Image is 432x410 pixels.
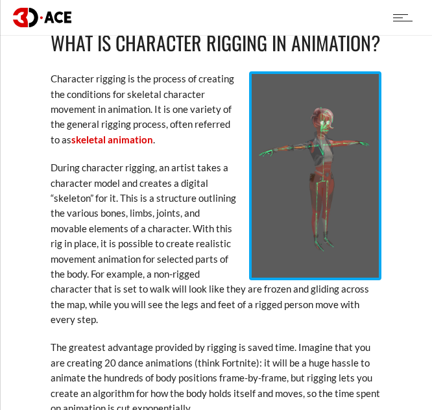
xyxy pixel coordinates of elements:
[51,160,381,327] p: During character rigging, an artist takes a character model and creates a digital “skeleton” for ...
[13,8,71,27] img: logo dark
[71,134,153,145] a: skeletal animation
[249,71,381,280] img: Character Rigging in Animation
[51,28,381,58] h2: What is Character Rigging in Animation?
[51,71,381,147] p: Character rigging is the process of creating the conditions for skeletal character movement in an...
